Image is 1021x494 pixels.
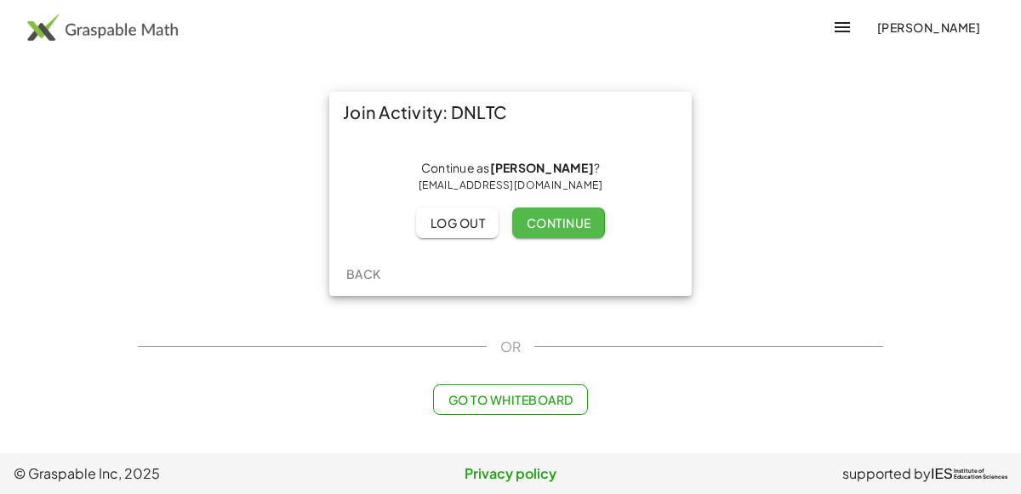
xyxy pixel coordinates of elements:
[345,463,676,484] a: Privacy policy
[345,266,380,281] span: Back
[500,337,521,357] span: OR
[343,160,678,194] div: Continue as ?
[931,463,1007,484] a: IESInstitute ofEducation Sciences
[526,215,590,230] span: Continue
[329,92,692,133] div: Join Activity: DNLTC
[876,20,980,35] span: [PERSON_NAME]
[931,466,953,482] span: IES
[343,177,678,194] div: [EMAIL_ADDRESS][DOMAIN_NAME]
[430,215,485,230] span: Log out
[512,207,604,238] button: Continue
[842,463,931,484] span: supported by
[433,384,587,415] button: Go to Whiteboard
[490,160,594,175] strong: [PERSON_NAME]
[336,258,391,289] button: Back
[863,12,994,43] button: [PERSON_NAME]
[448,392,573,407] span: Go to Whiteboard
[416,207,499,238] button: Log out
[14,463,345,484] span: © Graspable Inc, 2025
[954,468,1007,480] span: Institute of Education Sciences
